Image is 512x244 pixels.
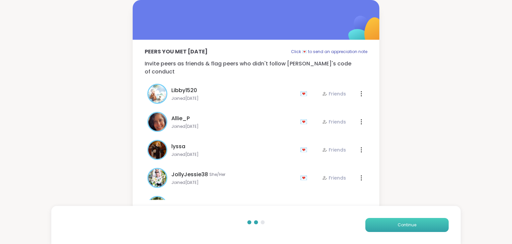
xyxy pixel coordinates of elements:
[171,86,197,94] span: Libby1520
[322,118,346,125] div: Friends
[171,180,296,185] span: Joined [DATE]
[209,172,225,177] span: She/Her
[148,197,166,215] img: LynnLG
[322,90,346,97] div: Friends
[398,222,416,228] span: Continue
[365,218,449,232] button: Continue
[300,173,310,183] div: 💌
[171,124,296,129] span: Joined [DATE]
[171,152,296,157] span: Joined [DATE]
[171,96,296,101] span: Joined [DATE]
[171,143,185,151] span: lyssa
[145,48,208,56] p: Peers you met [DATE]
[300,88,310,99] div: 💌
[300,116,310,127] div: 💌
[171,171,208,179] span: JollyJessie38
[145,60,367,76] p: Invite peers as friends & flag peers who didn't follow [PERSON_NAME]'s code of conduct
[300,145,310,155] div: 💌
[322,147,346,153] div: Friends
[148,141,166,159] img: lyssa
[148,169,166,187] img: JollyJessie38
[322,175,346,181] div: Friends
[291,48,367,56] p: Click 💌 to send an appreciation note
[171,114,190,123] span: Allie_P
[148,85,166,103] img: Libby1520
[171,199,190,207] span: LynnLG
[148,113,166,131] img: Allie_P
